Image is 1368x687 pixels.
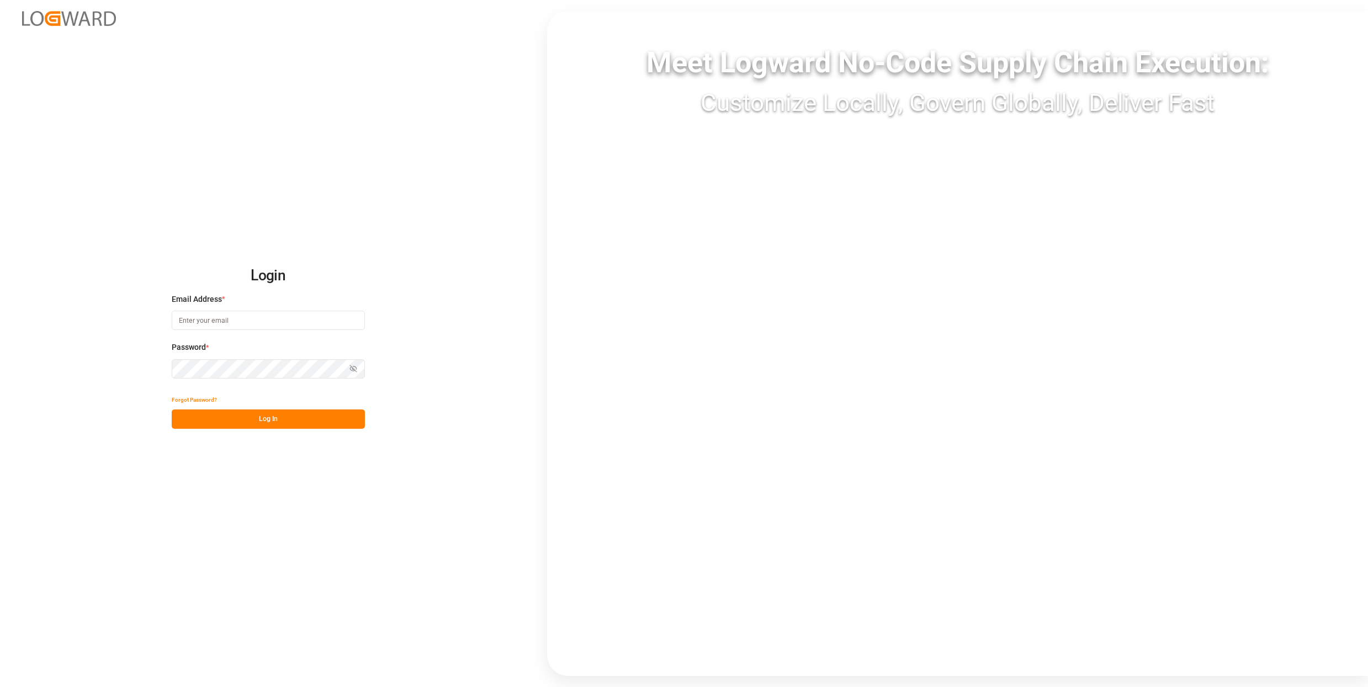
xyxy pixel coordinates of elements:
input: Enter your email [172,311,365,330]
div: Customize Locally, Govern Globally, Deliver Fast [547,84,1368,121]
button: Forgot Password? [172,390,217,409]
span: Password [172,342,206,353]
button: Log In [172,409,365,429]
h2: Login [172,258,365,294]
img: Logward_new_orange.png [22,11,116,26]
span: Email Address [172,294,222,305]
div: Meet Logward No-Code Supply Chain Execution: [547,41,1368,84]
